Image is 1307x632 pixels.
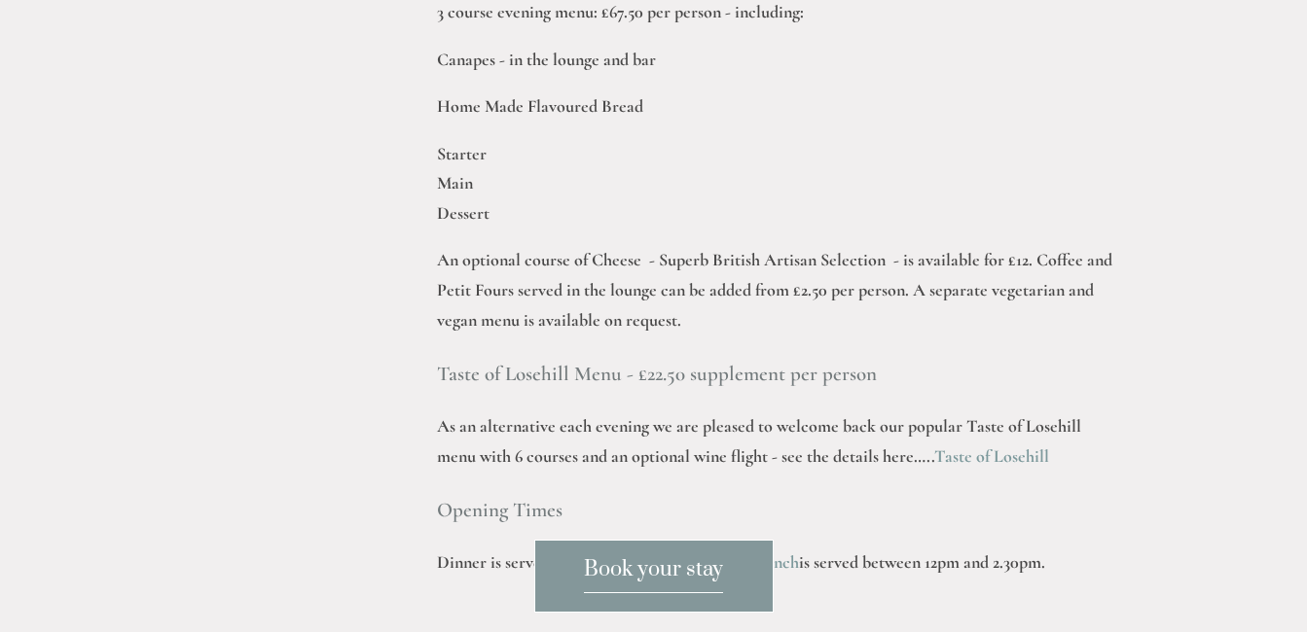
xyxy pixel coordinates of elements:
p: Starter Main Dessert [437,139,1119,228]
a: Book your stay [534,540,774,613]
a: Taste of Losehill [934,445,1049,467]
p: Canapes - in the lounge and bar [437,45,1119,75]
h3: Taste of Losehill Menu - £22.50 supplement per person [437,355,1119,394]
h3: Opening Times [437,491,1119,530]
p: An optional course of Cheese - Superb British Artisan Selection - is available for £12. Coffee an... [437,245,1119,334]
p: As an alternative each evening we are pleased to welcome back our popular Taste of Losehill menu ... [437,411,1119,471]
span: Book your stay [584,556,723,593]
p: Home Made Flavoured Bread [437,91,1119,122]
